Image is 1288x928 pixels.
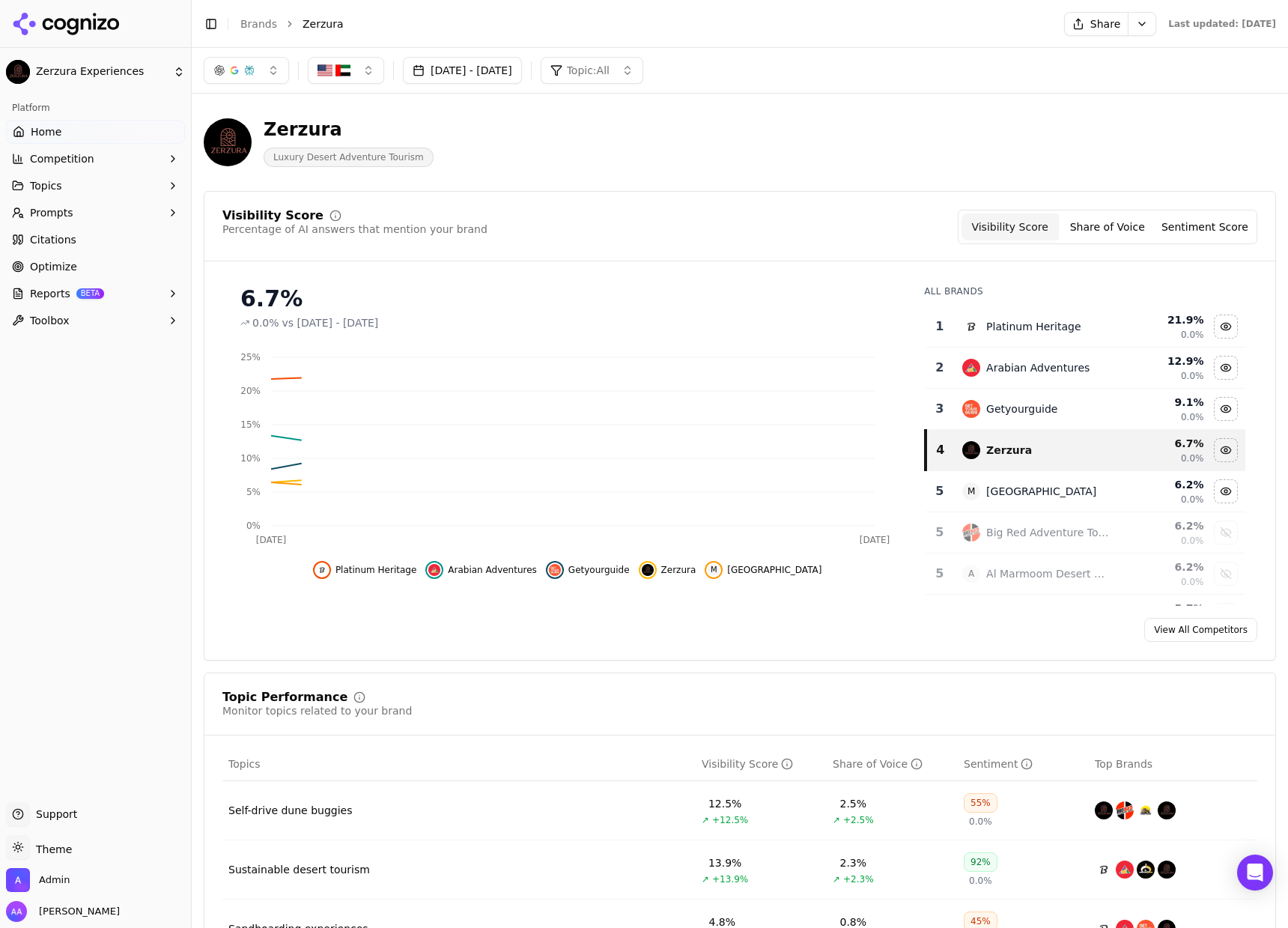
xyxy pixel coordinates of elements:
span: Arabian Adventures [448,564,537,576]
div: Last updated: [DATE] [1168,18,1276,30]
span: M [708,564,720,576]
th: Topics [222,747,696,781]
img: Zerzura [204,118,252,166]
div: 5.7 % [1122,601,1204,616]
span: Citations [30,232,76,247]
button: Hide zerzura data [1214,438,1238,462]
button: Hide getyourguide data [1214,397,1238,421]
div: 2 [932,359,947,377]
tr: 5big red adventure toursBig Red Adventure Tours6.2%0.0%Show big red adventure tours data [926,512,1245,554]
div: 3 [932,400,947,418]
img: zerzura [962,441,980,459]
tr: 5M[GEOGRAPHIC_DATA]6.2%0.0%Hide mleiha archaeological centre data [926,471,1245,512]
span: 0.0% [1181,452,1204,464]
span: Reports [30,286,70,301]
button: Hide getyourguide data [546,561,630,579]
img: dune buggy dubai [1137,801,1155,819]
span: 0.0% [1181,329,1204,341]
div: Visibility Score [222,210,323,222]
span: 0.0% [969,816,992,828]
div: Open Intercom Messenger [1237,855,1273,891]
span: Topics [30,178,62,193]
span: 0.0% [1181,370,1204,382]
button: Competition [6,147,185,171]
div: Visibility Score [702,756,793,771]
a: Brands [240,18,277,30]
tspan: 25% [240,352,261,363]
button: Topics [6,174,185,198]
div: 6.7% [240,285,894,312]
img: arabian adventures [1116,861,1134,879]
button: Show big red adventure tours data [1214,521,1238,545]
tspan: [DATE] [256,535,287,545]
button: Hide arabian adventures data [1214,356,1238,380]
img: arabian adventures [428,564,440,576]
div: Al Marmoom Desert Conservation Reserve [986,566,1110,581]
div: 6.2 % [1122,518,1204,533]
span: Topics [228,756,261,771]
button: Hide zerzura data [639,561,696,579]
a: Home [6,120,185,144]
a: Self-drive dune buggies [228,803,353,818]
button: Hide mleiha archaeological centre data [1214,479,1238,503]
span: vs [DATE] - [DATE] [282,315,379,330]
span: Platinum Heritage [335,564,416,576]
div: All Brands [924,285,1245,297]
div: 5 [932,482,947,500]
span: +12.5% [712,814,748,826]
span: Getyourguide [568,564,630,576]
div: 6.7 % [1122,436,1204,451]
button: Open organization switcher [6,868,70,892]
span: +13.9% [712,873,748,885]
img: United States [318,63,332,78]
div: 2.3% [840,855,867,870]
span: +2.5% [843,814,874,826]
img: platinum heritage [1095,861,1113,879]
span: +2.3% [843,873,874,885]
tspan: 5% [246,487,261,497]
img: United Arab Emirates [335,63,350,78]
button: Share [1064,12,1128,36]
span: Prompts [30,205,73,220]
span: Toolbox [30,313,70,328]
div: 12.5% [708,796,741,811]
div: Share of Voice [833,756,923,771]
img: getyourguide [962,400,980,418]
div: Sustainable desert tourism [228,862,370,877]
span: Support [30,807,77,822]
button: Hide platinum heritage data [313,561,416,579]
img: getyourguide [549,564,561,576]
img: zerzura [642,564,654,576]
nav: breadcrumb [240,16,1034,31]
div: 9.1 % [1122,395,1204,410]
tr: 2arabian adventuresArabian Adventures12.9%0.0%Hide arabian adventures data [926,348,1245,389]
div: Arabian Adventures [986,360,1090,375]
span: Theme [30,843,72,855]
div: Monitor topics related to your brand [222,703,412,718]
span: Admin [39,873,70,887]
button: Hide mleiha archaeological centre data [705,561,821,579]
button: Sentiment Score [1156,213,1254,240]
div: 1 [932,318,947,336]
span: ↗ [833,814,840,826]
div: Platform [6,96,185,120]
img: Admin [6,868,30,892]
button: Prompts [6,201,185,225]
span: 0.0% [1181,494,1204,506]
button: Hide platinum heritage data [1214,315,1238,339]
span: 0.0% [252,315,279,330]
tr: 3getyourguideGetyourguide9.1%0.0%Hide getyourguide data [926,389,1245,430]
div: Platinum Heritage [986,319,1081,334]
div: Topic Performance [222,691,347,703]
tr: 4zerzuraZerzura6.7%0.0%Hide zerzura data [926,430,1245,471]
span: A [962,565,980,583]
span: Zerzura [303,16,344,31]
th: Top Brands [1089,747,1257,781]
tspan: 10% [240,453,261,464]
div: 5 [932,565,947,583]
img: Alp Aysan [6,901,27,922]
span: [GEOGRAPHIC_DATA] [727,564,821,576]
button: Open user button [6,901,120,922]
span: ↗ [702,873,709,885]
th: shareOfVoice [827,747,958,781]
